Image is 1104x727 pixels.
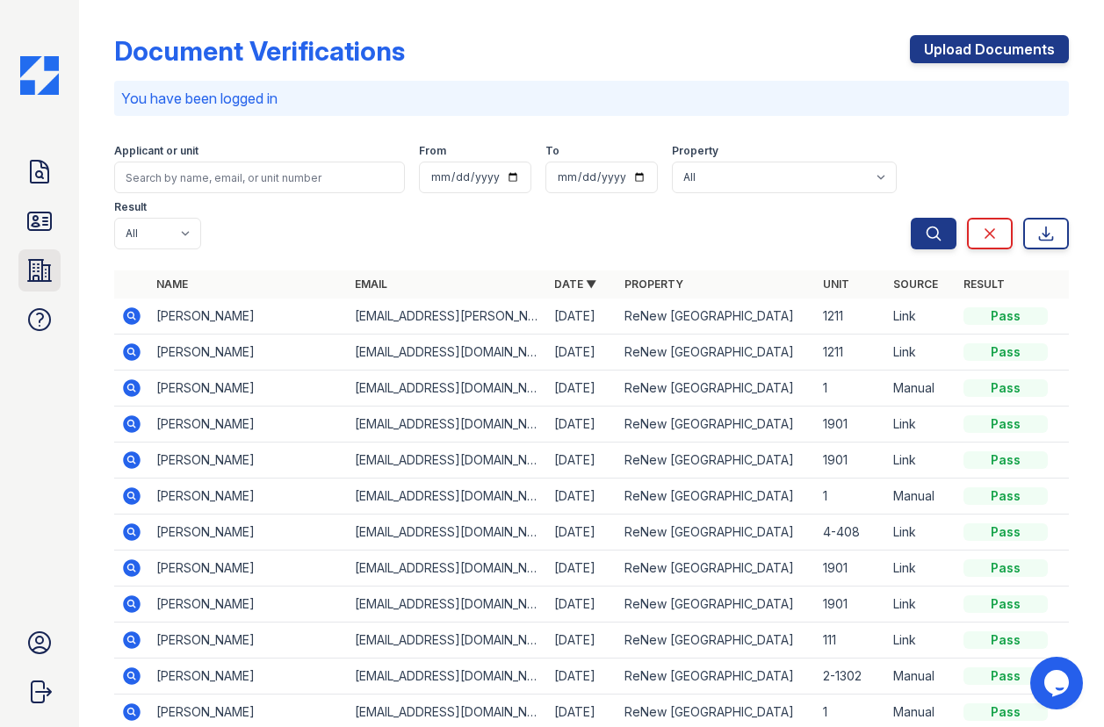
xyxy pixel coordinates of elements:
iframe: chat widget [1030,657,1086,709]
a: Upload Documents [910,35,1069,63]
td: [PERSON_NAME] [149,623,348,659]
a: Source [893,277,938,291]
td: Manual [886,479,956,515]
label: Applicant or unit [114,144,198,158]
td: [DATE] [547,371,617,407]
td: [PERSON_NAME] [149,659,348,695]
div: Pass [963,523,1048,541]
td: ReNew [GEOGRAPHIC_DATA] [617,479,816,515]
td: ReNew [GEOGRAPHIC_DATA] [617,551,816,587]
label: Property [672,144,718,158]
td: [EMAIL_ADDRESS][DOMAIN_NAME] [348,659,546,695]
div: Pass [963,415,1048,433]
td: [DATE] [547,299,617,335]
td: ReNew [GEOGRAPHIC_DATA] [617,515,816,551]
td: [EMAIL_ADDRESS][PERSON_NAME][DOMAIN_NAME] [348,299,546,335]
td: [DATE] [547,587,617,623]
td: 1901 [816,587,886,623]
a: Unit [823,277,849,291]
td: [EMAIL_ADDRESS][DOMAIN_NAME] [348,443,546,479]
td: 111 [816,623,886,659]
td: [PERSON_NAME] [149,371,348,407]
td: 1901 [816,551,886,587]
label: From [419,144,446,158]
td: [EMAIL_ADDRESS][DOMAIN_NAME] [348,515,546,551]
td: [PERSON_NAME] [149,587,348,623]
td: Link [886,551,956,587]
td: [EMAIL_ADDRESS][DOMAIN_NAME] [348,623,546,659]
td: [PERSON_NAME] [149,443,348,479]
td: Link [886,335,956,371]
td: Link [886,443,956,479]
td: [DATE] [547,551,617,587]
td: [EMAIL_ADDRESS][DOMAIN_NAME] [348,587,546,623]
td: [DATE] [547,515,617,551]
td: [PERSON_NAME] [149,299,348,335]
div: Document Verifications [114,35,405,67]
td: 1211 [816,299,886,335]
td: Link [886,407,956,443]
td: [PERSON_NAME] [149,335,348,371]
td: ReNew [GEOGRAPHIC_DATA] [617,659,816,695]
a: Date ▼ [554,277,596,291]
div: Pass [963,451,1048,469]
td: [EMAIL_ADDRESS][DOMAIN_NAME] [348,479,546,515]
td: [DATE] [547,335,617,371]
td: Link [886,623,956,659]
td: [DATE] [547,479,617,515]
td: ReNew [GEOGRAPHIC_DATA] [617,371,816,407]
td: ReNew [GEOGRAPHIC_DATA] [617,335,816,371]
td: 2-1302 [816,659,886,695]
div: Pass [963,307,1048,325]
div: Pass [963,379,1048,397]
td: 1 [816,371,886,407]
td: Manual [886,659,956,695]
td: [DATE] [547,623,617,659]
div: Pass [963,343,1048,361]
p: You have been logged in [121,88,1062,109]
td: [DATE] [547,659,617,695]
div: Pass [963,667,1048,685]
div: Pass [963,703,1048,721]
td: ReNew [GEOGRAPHIC_DATA] [617,299,816,335]
td: 1901 [816,443,886,479]
td: 1211 [816,335,886,371]
td: 1901 [816,407,886,443]
td: [PERSON_NAME] [149,479,348,515]
td: 4-408 [816,515,886,551]
td: [EMAIL_ADDRESS][DOMAIN_NAME] [348,371,546,407]
img: CE_Icon_Blue-c292c112584629df590d857e76928e9f676e5b41ef8f769ba2f05ee15b207248.png [20,56,59,95]
td: [EMAIL_ADDRESS][DOMAIN_NAME] [348,407,546,443]
td: Link [886,587,956,623]
td: [EMAIL_ADDRESS][DOMAIN_NAME] [348,551,546,587]
a: Email [355,277,387,291]
a: Name [156,277,188,291]
td: [DATE] [547,443,617,479]
td: ReNew [GEOGRAPHIC_DATA] [617,443,816,479]
td: [PERSON_NAME] [149,551,348,587]
div: Pass [963,559,1048,577]
td: [EMAIL_ADDRESS][DOMAIN_NAME] [348,335,546,371]
a: Property [624,277,683,291]
td: Manual [886,371,956,407]
label: To [545,144,559,158]
td: Link [886,299,956,335]
a: Result [963,277,1005,291]
input: Search by name, email, or unit number [114,162,405,193]
td: ReNew [GEOGRAPHIC_DATA] [617,407,816,443]
div: Pass [963,631,1048,649]
td: [DATE] [547,407,617,443]
td: [PERSON_NAME] [149,515,348,551]
td: 1 [816,479,886,515]
td: ReNew [GEOGRAPHIC_DATA] [617,623,816,659]
label: Result [114,200,147,214]
div: Pass [963,487,1048,505]
td: [PERSON_NAME] [149,407,348,443]
td: Link [886,515,956,551]
td: ReNew [GEOGRAPHIC_DATA] [617,587,816,623]
div: Pass [963,595,1048,613]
